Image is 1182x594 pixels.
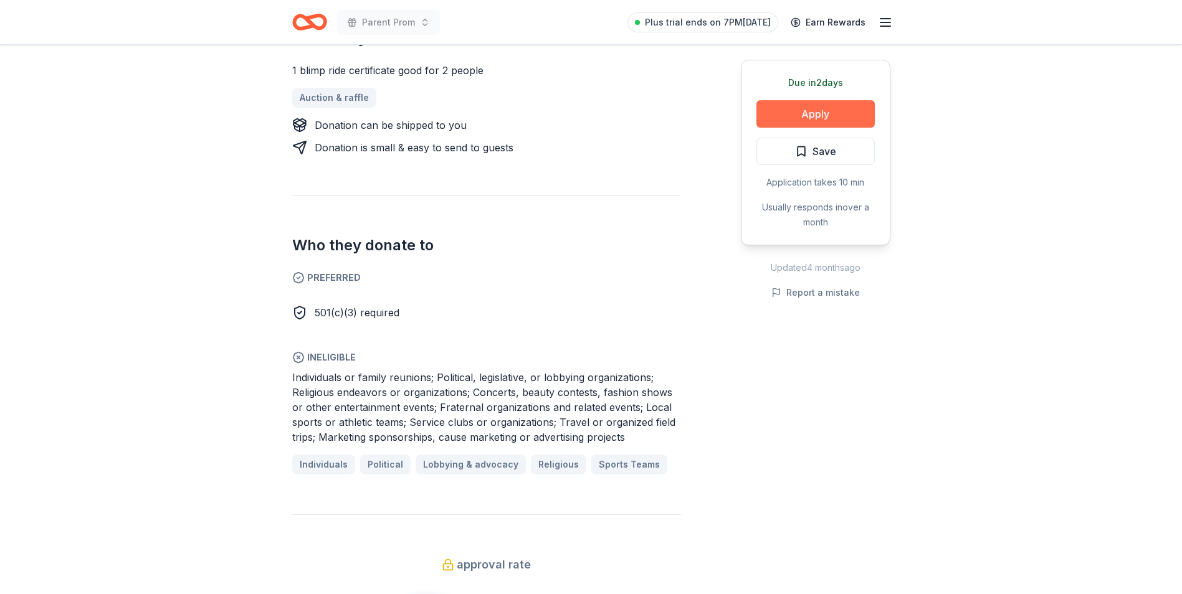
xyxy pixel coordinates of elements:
a: Auction & raffle [292,88,376,108]
a: Home [292,7,327,37]
div: Due in 2 days [756,75,875,90]
span: Save [813,143,836,159]
span: Individuals [300,457,348,472]
a: Sports Teams [591,455,667,474]
a: Individuals [292,455,355,474]
button: Apply [756,100,875,128]
div: Application takes 10 min [756,175,875,190]
span: Individuals or family reunions; Political, legislative, or lobbying organizations; Religious ende... [292,371,675,443]
div: Donation can be shipped to you [315,118,467,133]
a: Political [360,455,411,474]
span: Lobbying & advocacy [423,457,518,472]
div: Usually responds in over a month [756,200,875,230]
span: Sports Teams [599,457,660,472]
div: 1 blimp ride certificate good for 2 people [292,63,681,78]
button: Save [756,138,875,165]
button: Report a mistake [771,285,860,300]
span: Religious [538,457,579,472]
span: approval rate [457,555,531,575]
div: Donation is small & easy to send to guests [315,140,513,155]
span: 501(c)(3) required [315,306,399,319]
a: Plus trial ends on 7PM[DATE] [627,12,778,32]
button: Parent Prom [337,10,440,35]
a: Earn Rewards [783,11,873,34]
span: Ineligible [292,350,681,365]
span: Preferred [292,270,681,285]
div: Updated 4 months ago [741,260,890,275]
span: Parent Prom [362,15,415,30]
span: Political [368,457,403,472]
span: Plus trial ends on 7PM[DATE] [645,15,771,30]
a: Religious [531,455,586,474]
h2: Who they donate to [292,235,681,255]
a: Lobbying & advocacy [416,455,526,474]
